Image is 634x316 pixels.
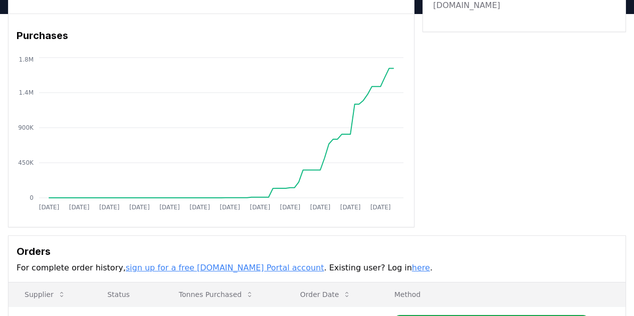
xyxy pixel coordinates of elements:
p: For complete order history, . Existing user? Log in . [17,262,617,274]
tspan: [DATE] [39,204,60,211]
tspan: 450K [18,159,34,166]
tspan: [DATE] [370,204,391,211]
button: Order Date [292,284,359,304]
tspan: [DATE] [99,204,120,211]
tspan: 900K [18,124,34,131]
tspan: [DATE] [220,204,240,211]
tspan: [DATE] [250,204,270,211]
tspan: [DATE] [280,204,301,211]
tspan: [DATE] [340,204,361,211]
tspan: [DATE] [189,204,210,211]
tspan: 0 [30,194,34,201]
h3: Purchases [17,28,406,43]
button: Tonnes Purchased [171,284,262,304]
a: sign up for a free [DOMAIN_NAME] Portal account [126,263,324,272]
h3: Orders [17,244,617,259]
tspan: [DATE] [129,204,150,211]
tspan: [DATE] [69,204,90,211]
a: here [412,263,430,272]
p: Status [99,289,155,299]
p: Method [386,289,617,299]
button: Supplier [17,284,74,304]
tspan: [DATE] [310,204,331,211]
tspan: 1.8M [19,56,34,63]
tspan: [DATE] [159,204,180,211]
tspan: 1.4M [19,89,34,96]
